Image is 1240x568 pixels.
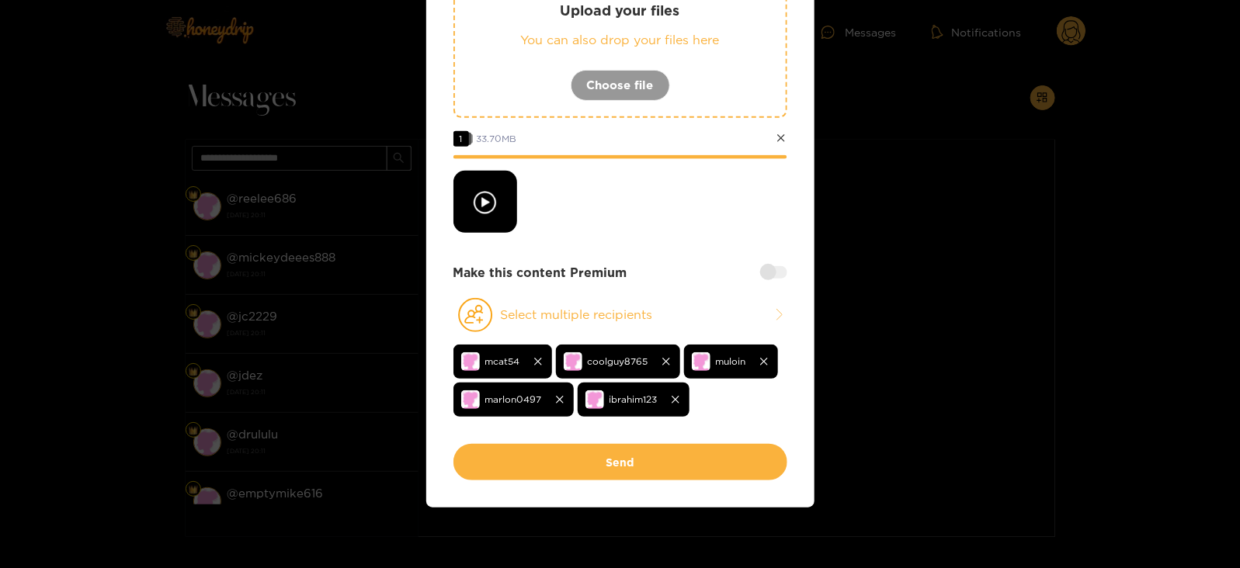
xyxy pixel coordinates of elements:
button: Send [453,444,787,480]
img: no-avatar.png [564,352,582,371]
span: mcat54 [485,352,520,370]
span: coolguy8765 [588,352,648,370]
span: marlon0497 [485,390,542,408]
span: muloin [716,352,746,370]
button: Choose file [571,70,670,101]
strong: Make this content Premium [453,264,627,282]
span: ibrahim123 [610,390,658,408]
img: no-avatar.png [585,390,604,409]
img: no-avatar.png [461,390,480,409]
span: 33.70 MB [477,133,517,144]
button: Select multiple recipients [453,297,787,333]
p: Upload your files [486,2,755,19]
img: no-avatar.png [692,352,710,371]
span: 1 [453,131,469,147]
p: You can also drop your files here [486,31,755,49]
img: no-avatar.png [461,352,480,371]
